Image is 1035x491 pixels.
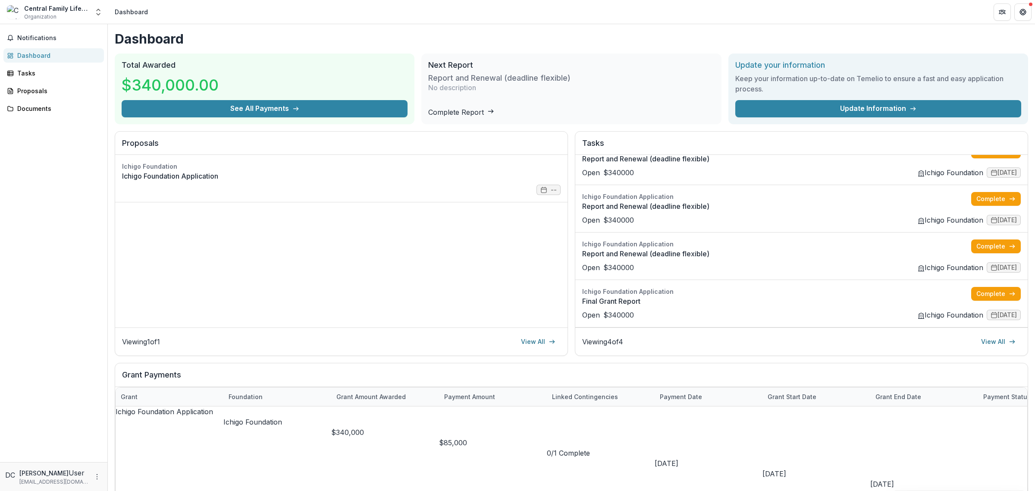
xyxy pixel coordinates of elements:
div: Diadrian Clarke [5,470,16,480]
h2: Proposals [122,138,561,155]
div: Grant amount awarded [331,387,439,406]
h2: Update your information [735,60,1021,70]
a: Documents [3,101,104,116]
button: Partners [994,3,1011,21]
div: Grant [116,392,143,401]
div: Central Family Life Center [24,4,89,13]
p: Viewing 4 of 4 [582,337,623,347]
div: Grant end date [870,392,926,401]
a: View All [976,335,1021,349]
button: Open entity switcher [92,3,104,21]
a: Complete [971,287,1021,301]
p: Viewing 1 of 1 [122,337,160,347]
div: Grant start date [762,392,822,401]
div: Linked Contingencies [547,392,623,401]
a: Complete [971,239,1021,253]
a: Update Information [735,100,1021,117]
a: View All [516,335,561,349]
p: Ichigo Foundation [223,417,331,427]
div: [DATE] [762,469,870,479]
a: Report and Renewal (deadline flexible) [582,154,971,164]
div: Payment Amount [439,387,547,406]
div: Foundation [223,392,268,401]
p: No description [428,82,476,93]
a: Tasks [3,66,104,80]
div: Payment date [655,387,762,406]
img: Central Family Life Center [7,5,21,19]
a: Final Grant Report [582,296,971,306]
p: User [69,468,85,478]
p: [PERSON_NAME] [19,469,69,478]
button: Notifications [3,31,104,45]
div: $85,000 [439,437,547,448]
h3: Report and Renewal (deadline flexible) [428,73,571,83]
a: Ichigo Foundation Application [116,407,213,416]
div: Dashboard [17,51,97,60]
div: [DATE] [870,479,978,489]
div: Linked Contingencies [547,387,655,406]
button: Get Help [1014,3,1032,21]
a: Dashboard [3,48,104,63]
div: Payment date [655,392,707,401]
a: Complete [971,192,1021,206]
span: Organization [24,13,56,21]
h2: Next Report [428,60,714,70]
h1: Dashboard [115,31,1028,47]
button: More [92,472,102,482]
div: Documents [17,104,97,113]
h2: Grant Payments [122,370,1021,387]
div: Dashboard [115,7,148,16]
nav: breadcrumb [111,6,151,18]
h2: Total Awarded [122,60,408,70]
h3: $340,000.00 [122,73,219,97]
div: Tasks [17,69,97,78]
div: Grant start date [762,387,870,406]
div: Grant end date [870,387,978,406]
a: Report and Renewal (deadline flexible) [582,249,971,259]
div: Grant [116,387,223,406]
div: Grant amount awarded [331,392,411,401]
button: See All Payments [122,100,408,117]
a: Complete Report [428,108,494,116]
a: Report and Renewal (deadline flexible) [582,201,971,211]
div: Payment Amount [439,392,500,401]
div: Proposals [17,86,97,95]
div: Foundation [223,387,331,406]
p: [EMAIL_ADDRESS][DOMAIN_NAME] [19,478,88,486]
a: Ichigo Foundation Application [122,171,561,181]
a: Proposals [3,84,104,98]
div: [DATE] [655,458,762,469]
div: $340,000 [331,427,439,437]
button: 0/1 Complete [547,448,590,458]
h3: Keep your information up-to-date on Temelio to ensure a fast and easy application process. [735,73,1021,94]
span: Notifications [17,35,100,42]
h2: Tasks [582,138,1021,155]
